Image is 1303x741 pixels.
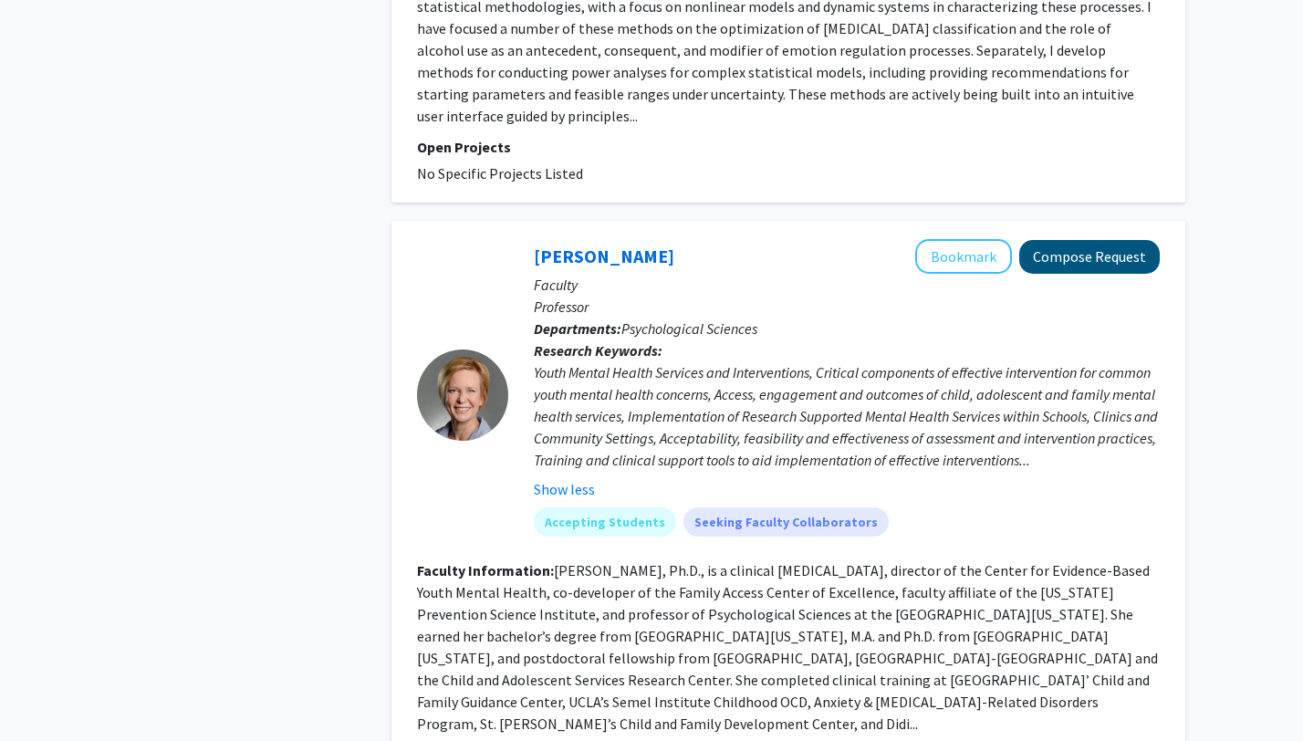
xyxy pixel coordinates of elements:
span: No Specific Projects Listed [417,164,583,183]
mat-chip: Accepting Students [534,507,676,537]
iframe: Chat [14,659,78,727]
p: Professor [534,296,1160,318]
b: Departments: [534,319,621,338]
b: Faculty Information: [417,561,554,579]
p: Faculty [534,274,1160,296]
fg-read-more: [PERSON_NAME], Ph.D., is a clinical [MEDICAL_DATA], director of the Center for Evidence-Based You... [417,561,1158,733]
a: [PERSON_NAME] [534,245,674,267]
button: Add Kristin Hawley to Bookmarks [915,239,1012,274]
button: Compose Request to Kristin Hawley [1019,240,1160,274]
p: Open Projects [417,136,1160,158]
b: Research Keywords: [534,341,662,360]
mat-chip: Seeking Faculty Collaborators [683,507,889,537]
button: Show less [534,478,595,500]
div: Youth Mental Health Services and Interventions, Critical components of effective intervention for... [534,361,1160,471]
span: Psychological Sciences [621,319,757,338]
